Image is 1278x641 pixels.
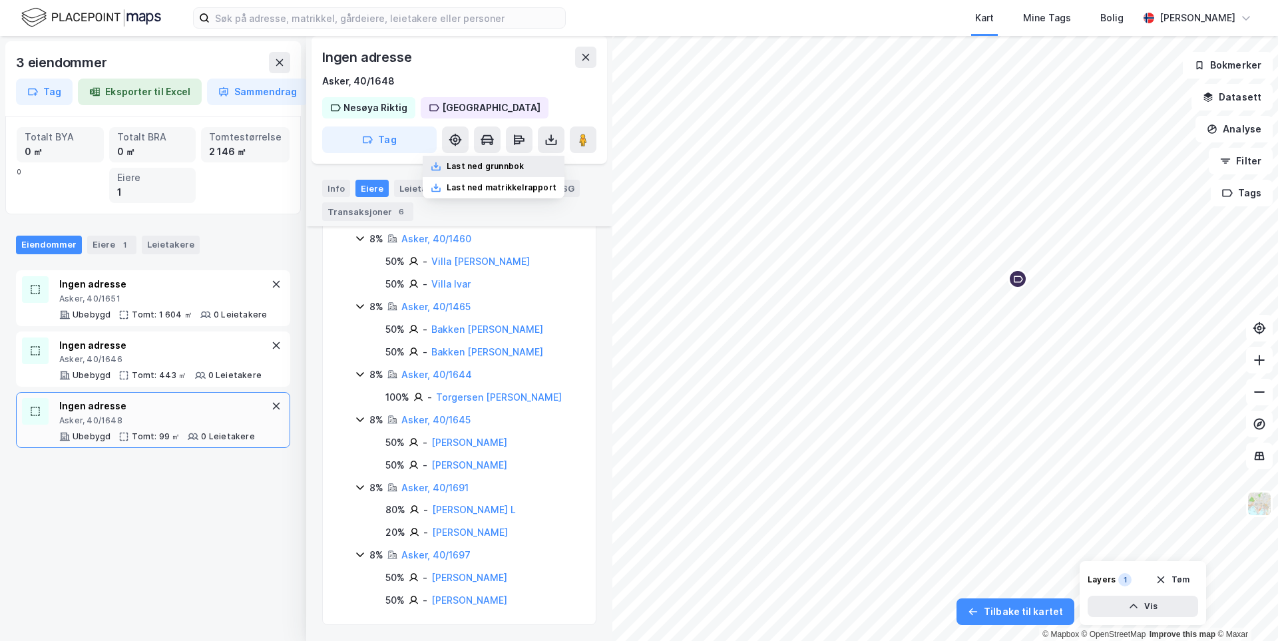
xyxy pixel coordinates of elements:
[395,205,408,218] div: 6
[73,310,110,320] div: Ubebygd
[442,100,540,116] div: [GEOGRAPHIC_DATA]
[436,391,562,403] a: Torgersen [PERSON_NAME]
[355,180,389,197] div: Eiere
[210,8,565,28] input: Søk på adresse, matrikkel, gårdeiere, leietakere eller personer
[369,547,383,563] div: 8%
[1147,569,1198,590] button: Tøm
[401,301,471,312] a: Asker, 40/1465
[369,299,383,315] div: 8%
[118,238,131,252] div: 1
[423,276,427,292] div: -
[1023,10,1071,26] div: Mine Tags
[423,457,427,473] div: -
[1042,630,1079,639] a: Mapbox
[1100,10,1124,26] div: Bolig
[423,344,427,360] div: -
[1160,10,1235,26] div: [PERSON_NAME]
[1008,269,1028,289] div: Map marker
[401,233,471,244] a: Asker, 40/1460
[1150,630,1215,639] a: Improve this map
[73,431,110,442] div: Ubebygd
[25,144,96,159] div: 0 ㎡
[16,236,82,254] div: Eiendommer
[1209,148,1273,174] button: Filter
[59,354,262,365] div: Asker, 40/1646
[1118,573,1132,586] div: 1
[59,337,262,353] div: Ingen adresse
[16,79,73,105] button: Tag
[385,321,405,337] div: 50%
[431,278,471,290] a: Villa Ivar
[1082,630,1146,639] a: OpenStreetMap
[1195,116,1273,142] button: Analyse
[59,398,255,414] div: Ingen adresse
[551,180,580,197] div: ESG
[369,367,383,383] div: 8%
[1211,180,1273,206] button: Tags
[423,592,427,608] div: -
[209,144,282,159] div: 2 146 ㎡
[975,10,994,26] div: Kart
[369,412,383,428] div: 8%
[385,254,405,270] div: 50%
[1088,596,1198,617] button: Vis
[1191,84,1273,110] button: Datasett
[423,254,427,270] div: -
[447,182,556,193] div: Last ned matrikkelrapport
[322,47,414,68] div: Ingen adresse
[423,502,428,518] div: -
[385,457,405,473] div: 50%
[59,415,255,426] div: Asker, 40/1648
[322,202,413,221] div: Transaksjoner
[401,549,471,560] a: Asker, 40/1697
[385,435,405,451] div: 50%
[132,370,186,381] div: Tomt: 443 ㎡
[385,389,409,405] div: 100%
[17,127,290,203] div: 0
[73,370,110,381] div: Ubebygd
[401,482,469,493] a: Asker, 40/1691
[401,414,471,425] a: Asker, 40/1645
[385,570,405,586] div: 50%
[117,185,188,200] div: 1
[431,572,507,583] a: [PERSON_NAME]
[385,344,405,360] div: 50%
[369,231,383,247] div: 8%
[1211,577,1278,641] div: Kontrollprogram for chat
[117,170,188,185] div: Eiere
[208,370,262,381] div: 0 Leietakere
[214,310,267,320] div: 0 Leietakere
[447,161,524,172] div: Last ned grunnbok
[427,389,432,405] div: -
[432,504,516,515] a: [PERSON_NAME] L
[1088,574,1116,585] div: Layers
[385,276,405,292] div: 50%
[87,236,136,254] div: Eiere
[1183,52,1273,79] button: Bokmerker
[423,321,427,337] div: -
[431,256,530,267] a: Villa [PERSON_NAME]
[117,144,188,159] div: 0 ㎡
[207,79,308,105] button: Sammendrag
[16,52,110,73] div: 3 eiendommer
[21,6,161,29] img: logo.f888ab2527a4732fd821a326f86c7f29.svg
[322,126,437,153] button: Tag
[322,73,395,89] div: Asker, 40/1648
[142,236,200,254] div: Leietakere
[957,598,1074,625] button: Tilbake til kartet
[423,570,427,586] div: -
[431,594,507,606] a: [PERSON_NAME]
[1211,577,1278,641] iframe: Chat Widget
[1247,491,1272,517] img: Z
[431,437,507,448] a: [PERSON_NAME]
[401,369,472,380] a: Asker, 40/1644
[132,310,192,320] div: Tomt: 1 604 ㎡
[385,525,405,540] div: 20%
[201,431,254,442] div: 0 Leietakere
[78,79,202,105] button: Eksporter til Excel
[394,180,452,197] div: Leietakere
[117,130,188,144] div: Totalt BRA
[423,525,428,540] div: -
[369,480,383,496] div: 8%
[423,435,427,451] div: -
